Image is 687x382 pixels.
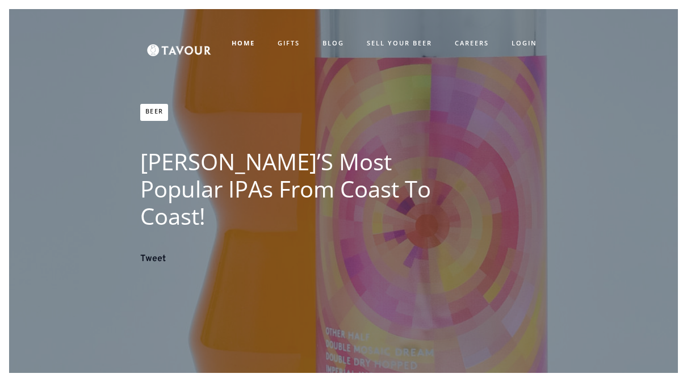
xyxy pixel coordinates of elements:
h1: [PERSON_NAME]’s Most Popular IPAs from Coast to Coast! [140,148,464,230]
a: Tweet [140,253,166,265]
a: LOGIN [500,34,548,53]
strong: HOME [232,39,255,47]
a: SELL YOUR BEER [355,34,443,53]
a: CAREERS [443,34,500,53]
a: Beer [140,104,168,121]
a: GIFTS [266,34,311,53]
a: HOME [220,34,266,53]
a: BLOG [311,34,355,53]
